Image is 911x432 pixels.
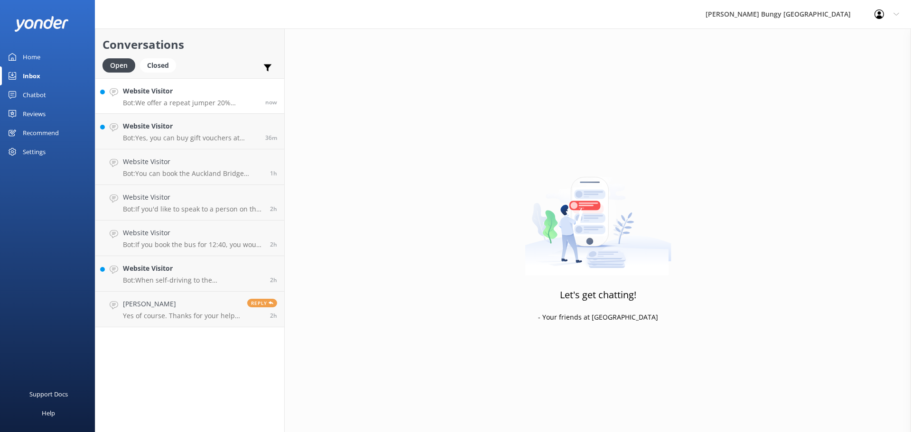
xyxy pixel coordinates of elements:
span: Aug 29 2025 10:52am (UTC +12:00) Pacific/Auckland [270,276,277,284]
span: Aug 29 2025 11:02am (UTC +12:00) Pacific/Auckland [270,205,277,213]
p: Bot: If you'd like to speak to a person on the [PERSON_NAME] Bungy reservations team, please call... [123,205,263,213]
h4: Website Visitor [123,228,263,238]
h4: Website Visitor [123,156,263,167]
h2: Conversations [102,36,277,54]
h4: Website Visitor [123,121,258,131]
p: - Your friends at [GEOGRAPHIC_DATA] [538,312,658,322]
div: Settings [23,142,46,161]
div: Help [42,404,55,423]
a: Website VisitorBot:We offer a repeat jumper 20% discount on any of our singular activities for re... [95,78,284,114]
span: Aug 29 2025 01:20pm (UTC +12:00) Pacific/Auckland [265,98,277,106]
h3: Let's get chatting! [560,287,636,303]
p: Yes of course. Thanks for your help. See you soon [123,312,240,320]
div: Chatbot [23,85,46,104]
a: [PERSON_NAME]Yes of course. Thanks for your help. See you soonReply2h [95,292,284,327]
a: Website VisitorBot:If you'd like to speak to a person on the [PERSON_NAME] Bungy reservations tea... [95,185,284,221]
div: Recommend [23,123,59,142]
a: Open [102,60,140,70]
span: Reply [247,299,277,307]
div: Open [102,58,135,73]
div: Home [23,47,40,66]
img: artwork of a man stealing a conversation from at giant smartphone [525,157,671,276]
p: Bot: We offer a repeat jumper 20% discount on any of our singular activities for returning custom... [123,99,258,107]
span: Aug 29 2025 12:43pm (UTC +12:00) Pacific/Auckland [265,134,277,142]
div: Inbox [23,66,40,85]
div: Support Docs [29,385,68,404]
div: Closed [140,58,176,73]
a: Website VisitorBot:When self-driving to the [GEOGRAPHIC_DATA], the address for parking is [GEOGRA... [95,256,284,292]
a: Website VisitorBot:You can book the Auckland Bridge Bungy and SkyWalk combo by visiting our websi... [95,149,284,185]
p: Bot: You can book the Auckland Bridge Bungy and SkyWalk combo by visiting our website or contacti... [123,169,263,178]
p: Bot: When self-driving to the [GEOGRAPHIC_DATA], the address for parking is [GEOGRAPHIC_DATA], [G... [123,276,263,285]
span: Aug 29 2025 10:54am (UTC +12:00) Pacific/Auckland [270,240,277,248]
img: yonder-white-logo.png [14,16,69,32]
span: Aug 29 2025 10:28am (UTC +12:00) Pacific/Auckland [270,312,277,320]
h4: Website Visitor [123,192,263,202]
p: Bot: If you book the bus for 12:40, you would arrive at the [GEOGRAPHIC_DATA] location around 1:2... [123,240,263,249]
a: Website VisitorBot:If you book the bus for 12:40, you would arrive at the [GEOGRAPHIC_DATA] locat... [95,221,284,256]
p: Bot: Yes, you can buy gift vouchers at [URL][DOMAIN_NAME]. They’re valid for 12 months from the p... [123,134,258,142]
a: Website VisitorBot:Yes, you can buy gift vouchers at [URL][DOMAIN_NAME]. They’re valid for 12 mon... [95,114,284,149]
a: Closed [140,60,181,70]
h4: Website Visitor [123,263,263,274]
h4: [PERSON_NAME] [123,299,240,309]
span: Aug 29 2025 12:10pm (UTC +12:00) Pacific/Auckland [270,169,277,177]
div: Reviews [23,104,46,123]
h4: Website Visitor [123,86,258,96]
